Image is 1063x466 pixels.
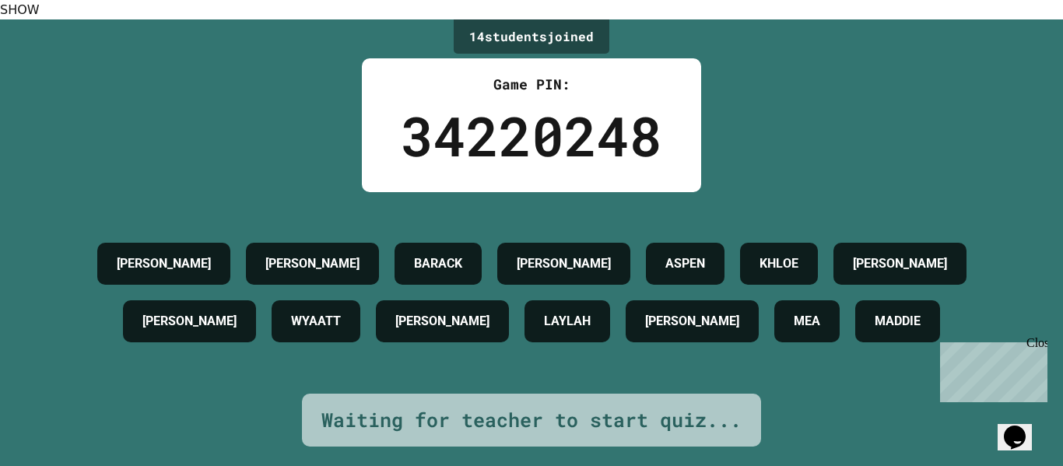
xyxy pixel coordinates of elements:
[517,254,611,273] h4: [PERSON_NAME]
[454,19,609,54] div: 14 student s joined
[414,254,462,273] h4: BARACK
[321,405,742,435] div: Waiting for teacher to start quiz...
[760,254,798,273] h4: KHLOE
[665,254,705,273] h4: ASPEN
[998,404,1047,450] iframe: chat widget
[395,312,489,331] h4: [PERSON_NAME]
[544,312,591,331] h4: LAYLAH
[934,336,1047,402] iframe: chat widget
[853,254,947,273] h4: [PERSON_NAME]
[875,312,921,331] h4: MADDIE
[142,312,237,331] h4: [PERSON_NAME]
[794,312,820,331] h4: MEA
[265,254,360,273] h4: [PERSON_NAME]
[291,312,341,331] h4: WYAATT
[117,254,211,273] h4: [PERSON_NAME]
[401,74,662,95] div: Game PIN:
[6,6,107,99] div: Chat with us now!Close
[401,95,662,177] div: 34220248
[645,312,739,331] h4: [PERSON_NAME]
